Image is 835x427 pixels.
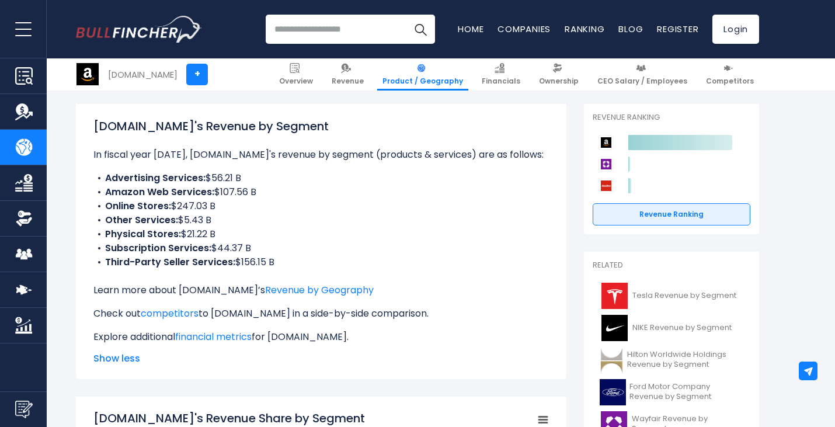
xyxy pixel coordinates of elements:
[105,199,171,213] b: Online Stores:
[93,148,549,162] p: In fiscal year [DATE], [DOMAIN_NAME]'s revenue by segment (products & services) are as follows:
[593,203,750,225] a: Revenue Ranking
[175,330,252,343] a: financial metrics
[599,135,614,150] img: Amazon.com competitors logo
[593,280,750,312] a: Tesla Revenue by Segment
[15,210,33,227] img: Ownership
[458,23,483,35] a: Home
[274,58,318,91] a: Overview
[593,376,750,408] a: Ford Motor Company Revenue by Segment
[93,410,365,426] tspan: [DOMAIN_NAME]'s Revenue Share by Segment
[593,261,750,270] p: Related
[93,213,549,227] li: $5.43 B
[482,77,520,86] span: Financials
[108,68,178,81] div: [DOMAIN_NAME]
[93,227,549,241] li: $21.22 B
[105,213,178,227] b: Other Services:
[599,157,614,172] img: Wayfair competitors logo
[93,171,549,185] li: $56.21 B
[476,58,526,91] a: Financials
[701,58,759,91] a: Competitors
[382,77,463,86] span: Product / Geography
[279,77,313,86] span: Overview
[497,23,551,35] a: Companies
[592,58,693,91] a: CEO Salary / Employees
[406,15,435,44] button: Search
[593,113,750,123] p: Revenue Ranking
[593,312,750,344] a: NIKE Revenue by Segment
[629,382,743,402] span: Ford Motor Company Revenue by Segment
[141,307,199,320] a: competitors
[712,15,759,44] a: Login
[332,77,364,86] span: Revenue
[632,323,732,333] span: NIKE Revenue by Segment
[326,58,369,91] a: Revenue
[93,199,549,213] li: $247.03 B
[93,283,549,297] p: Learn more about [DOMAIN_NAME]’s
[600,379,626,405] img: F logo
[599,178,614,193] img: AutoZone competitors logo
[93,241,549,255] li: $44.37 B
[618,23,643,35] a: Blog
[105,171,206,185] b: Advertising Services:
[657,23,698,35] a: Register
[93,117,549,135] h1: [DOMAIN_NAME]'s Revenue by Segment
[93,330,549,344] p: Explore additional for [DOMAIN_NAME].
[93,307,549,321] p: Check out to [DOMAIN_NAME] in a side-by-side comparison.
[593,344,750,376] a: Hilton Worldwide Holdings Revenue by Segment
[105,241,211,255] b: Subscription Services:
[600,315,629,341] img: NKE logo
[76,16,201,43] a: Go to homepage
[600,347,624,373] img: HLT logo
[105,185,214,199] b: Amazon Web Services:
[93,352,549,366] span: Show less
[600,283,629,309] img: TSLA logo
[597,77,687,86] span: CEO Salary / Employees
[627,350,743,370] span: Hilton Worldwide Holdings Revenue by Segment
[93,255,549,269] li: $156.15 B
[105,255,235,269] b: Third-Party Seller Services:
[76,16,202,43] img: Bullfincher logo
[105,227,181,241] b: Physical Stores:
[539,77,579,86] span: Ownership
[76,63,99,85] img: AMZN logo
[265,283,374,297] a: Revenue by Geography
[565,23,604,35] a: Ranking
[93,185,549,199] li: $107.56 B
[186,64,208,85] a: +
[706,77,754,86] span: Competitors
[632,291,736,301] span: Tesla Revenue by Segment
[377,58,468,91] a: Product / Geography
[534,58,584,91] a: Ownership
